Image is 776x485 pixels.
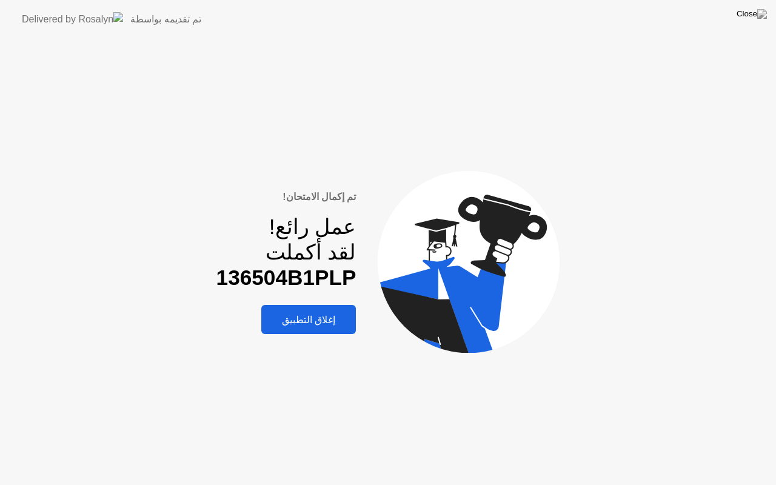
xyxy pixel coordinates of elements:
div: عمل رائع! لقد أكملت [216,214,356,291]
img: Close [737,9,767,19]
div: تم إكمال الامتحان! [216,190,356,204]
div: إغلاق التطبيق [265,314,352,326]
div: تم تقديمه بواسطة [130,12,201,27]
b: 136504B1PLP [216,266,356,289]
button: إغلاق التطبيق [261,305,356,334]
img: Delivered by Rosalyn [22,12,123,26]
